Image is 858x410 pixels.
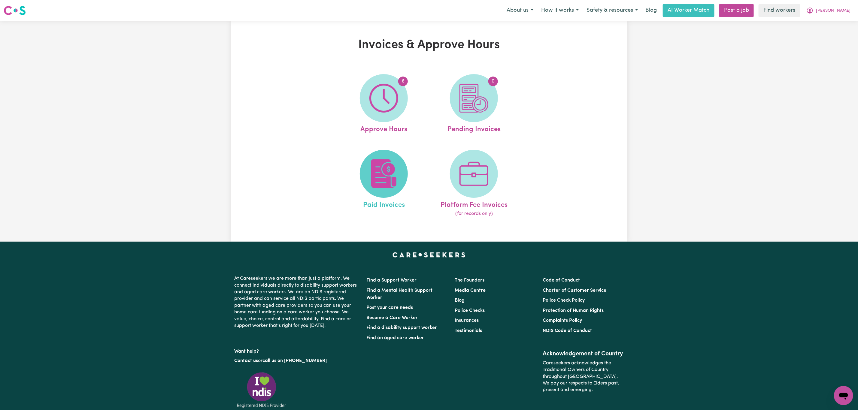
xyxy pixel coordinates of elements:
a: NDIS Code of Conduct [543,328,592,333]
span: [PERSON_NAME] [816,8,850,14]
a: Code of Conduct [543,278,580,283]
a: Find a Support Worker [367,278,417,283]
h2: Acknowledgement of Country [543,350,623,357]
p: Careseekers acknowledges the Traditional Owners of Country throughout [GEOGRAPHIC_DATA]. We pay o... [543,357,623,396]
button: About us [503,4,537,17]
a: Contact us [235,358,258,363]
img: Careseekers logo [4,5,26,16]
span: (for records only) [455,210,493,217]
a: AI Worker Match [663,4,714,17]
a: Police Check Policy [543,298,585,303]
img: Registered NDIS provider [235,371,289,409]
a: Blog [642,4,660,17]
a: Pending Invoices [431,74,517,135]
a: Find a Mental Health Support Worker [367,288,433,300]
a: Police Checks [455,308,485,313]
a: Careseekers logo [4,4,26,17]
span: 6 [398,77,408,86]
a: Become a Care Worker [367,315,418,320]
span: Paid Invoices [363,198,405,210]
a: Media Centre [455,288,486,293]
span: Platform Fee Invoices [441,198,508,210]
a: Protection of Human Rights [543,308,604,313]
span: 0 [488,77,498,86]
a: Careseekers home page [393,252,465,257]
a: Post your care needs [367,305,413,310]
p: Want help? [235,346,359,355]
span: Pending Invoices [447,122,501,135]
a: Platform Fee Invoices(for records only) [431,150,517,218]
button: My Account [802,4,854,17]
p: At Careseekers we are more than just a platform. We connect individuals directly to disability su... [235,273,359,331]
a: Testimonials [455,328,482,333]
a: The Founders [455,278,484,283]
a: Post a job [719,4,754,17]
a: Approve Hours [341,74,427,135]
a: Find an aged care worker [367,336,424,340]
a: Paid Invoices [341,150,427,218]
p: or [235,355,359,366]
button: Safety & resources [583,4,642,17]
a: Blog [455,298,465,303]
a: Charter of Customer Service [543,288,606,293]
a: Insurances [455,318,479,323]
a: Complaints Policy [543,318,582,323]
span: Approve Hours [360,122,407,135]
a: Find a disability support worker [367,325,437,330]
a: Find workers [759,4,800,17]
a: call us on [PHONE_NUMBER] [263,358,327,363]
iframe: Button to launch messaging window, conversation in progress [834,386,853,405]
h1: Invoices & Approve Hours [301,38,558,52]
button: How it works [537,4,583,17]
